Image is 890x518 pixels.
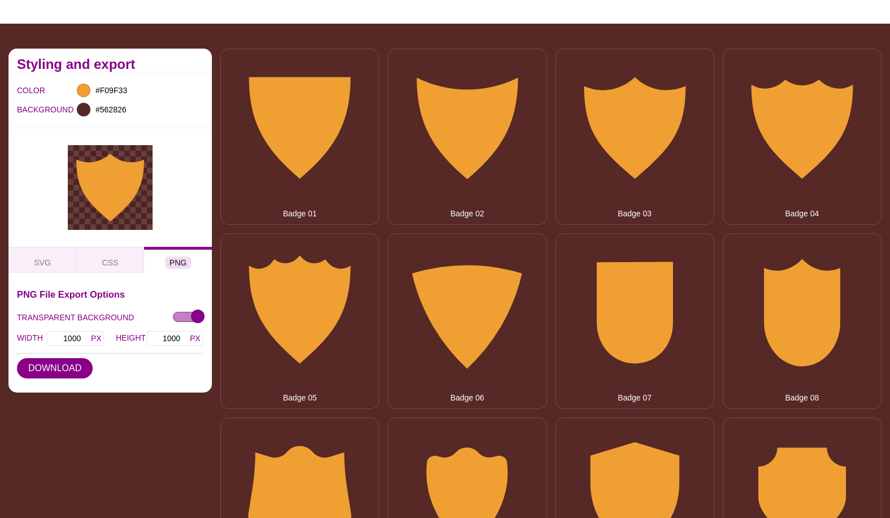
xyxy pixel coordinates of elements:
[17,290,203,299] h3: PNG File Export Options
[388,49,546,224] button: Badge 02
[17,83,31,98] label: COLOR
[34,258,51,267] span: SVG
[723,49,882,224] button: Badge 04
[220,233,379,409] button: Badge 05
[8,247,76,273] button: SVG
[17,102,31,117] label: BACKGROUND
[17,310,134,325] label: TRANSPARENT BACKGROUND
[102,258,119,267] span: CSS
[555,49,714,224] button: Badge 03
[17,60,203,69] h2: Styling and export
[116,330,146,346] label: HEIGHT
[76,247,144,273] button: CSS
[388,233,546,409] button: Badge 06
[17,358,93,378] button: DOWNLOAD
[220,49,379,224] button: Badge 01
[555,233,714,409] button: Badge 07
[723,233,882,409] button: Badge 08
[17,330,46,346] label: WIDTH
